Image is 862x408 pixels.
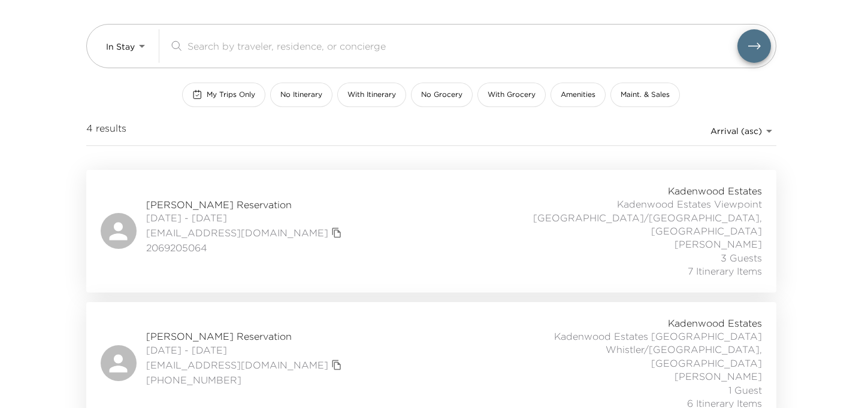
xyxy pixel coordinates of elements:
[337,83,406,107] button: With Itinerary
[610,83,680,107] button: Maint. & Sales
[411,83,473,107] button: No Grocery
[497,330,762,370] span: Kadenwood Estates [GEOGRAPHIC_DATA] Whistler/[GEOGRAPHIC_DATA], [GEOGRAPHIC_DATA]
[182,83,265,107] button: My Trips Only
[207,90,255,100] span: My Trips Only
[146,211,345,224] span: [DATE] - [DATE]
[675,370,762,383] span: [PERSON_NAME]
[421,90,462,100] span: No Grocery
[86,121,126,141] span: 4 results
[270,83,332,107] button: No Itinerary
[668,316,762,330] span: Kadenwood Estates
[106,41,135,52] span: In Stay
[146,373,345,386] span: [PHONE_NUMBER]
[710,126,762,136] span: Arrival (asc)
[146,241,345,254] span: 2069205064
[146,198,345,211] span: [PERSON_NAME] Reservation
[280,90,322,100] span: No Itinerary
[347,90,396,100] span: With Itinerary
[488,90,536,100] span: With Grocery
[146,330,345,343] span: [PERSON_NAME] Reservation
[675,238,762,251] span: [PERSON_NAME]
[561,90,595,100] span: Amenities
[551,83,606,107] button: Amenities
[621,90,670,100] span: Maint. & Sales
[146,358,328,372] a: [EMAIL_ADDRESS][DOMAIN_NAME]
[497,197,762,238] span: Kadenwood Estates Viewpoint [GEOGRAPHIC_DATA]/[GEOGRAPHIC_DATA], [GEOGRAPHIC_DATA]
[328,224,345,241] button: copy primary member email
[146,343,345,357] span: [DATE] - [DATE]
[688,264,762,278] span: 7 Itinerary Items
[728,383,762,397] span: 1 Guest
[328,357,345,373] button: copy primary member email
[721,251,762,264] span: 3 Guests
[146,226,328,239] a: [EMAIL_ADDRESS][DOMAIN_NAME]
[477,83,546,107] button: With Grocery
[187,39,737,53] input: Search by traveler, residence, or concierge
[86,170,776,293] a: [PERSON_NAME] Reservation[DATE] - [DATE][EMAIL_ADDRESS][DOMAIN_NAME]copy primary member email2069...
[668,184,762,197] span: Kadenwood Estates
